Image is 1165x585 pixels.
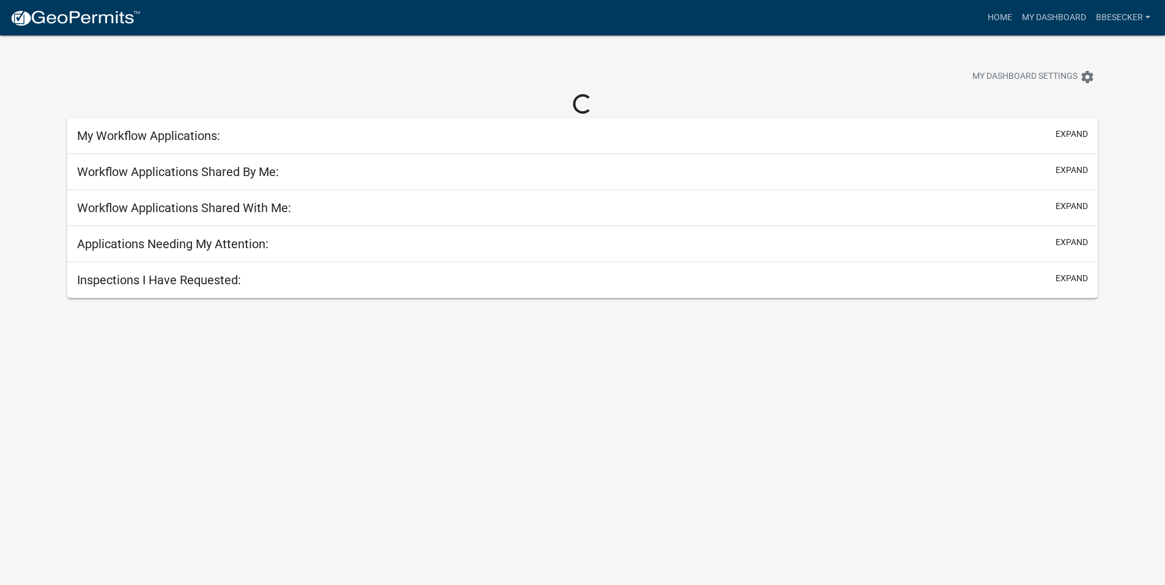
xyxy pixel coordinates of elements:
button: expand [1056,164,1088,177]
h5: My Workflow Applications: [77,128,220,143]
h5: Workflow Applications Shared By Me: [77,164,279,179]
h5: Inspections I Have Requested: [77,273,241,287]
button: My Dashboard Settingssettings [963,65,1104,89]
i: settings [1080,70,1095,84]
a: My Dashboard [1017,6,1091,29]
h5: Applications Needing My Attention: [77,237,268,251]
a: bbesecker [1091,6,1155,29]
h5: Workflow Applications Shared With Me: [77,201,291,215]
button: expand [1056,272,1088,285]
span: My Dashboard Settings [972,70,1078,84]
button: expand [1056,200,1088,213]
a: Home [983,6,1017,29]
button: expand [1056,236,1088,249]
button: expand [1056,128,1088,141]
